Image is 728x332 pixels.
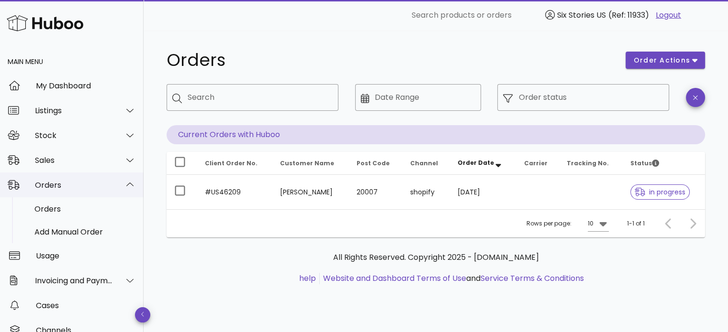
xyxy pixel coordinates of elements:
[35,276,113,285] div: Invoicing and Payments
[402,152,449,175] th: Channel
[567,159,609,167] span: Tracking No.
[349,175,403,209] td: 20007
[35,156,113,165] div: Sales
[627,219,645,228] div: 1-1 of 1
[349,152,403,175] th: Post Code
[34,227,136,236] div: Add Manual Order
[588,216,609,231] div: 10Rows per page:
[174,252,697,263] p: All Rights Reserved. Copyright 2025 - [DOMAIN_NAME]
[35,181,113,190] div: Orders
[481,273,584,284] a: Service Terms & Conditions
[630,159,659,167] span: Status
[633,55,691,65] span: order actions
[450,152,516,175] th: Order Date: Sorted descending. Activate to remove sorting.
[36,301,136,310] div: Cases
[458,159,494,167] span: Order Date
[450,175,516,209] td: [DATE]
[272,175,349,209] td: [PERSON_NAME]
[623,152,705,175] th: Status
[608,10,649,21] span: (Ref: 11933)
[35,106,113,115] div: Listings
[559,152,623,175] th: Tracking No.
[36,81,136,90] div: My Dashboard
[197,175,272,209] td: #US46209
[34,204,136,214] div: Orders
[35,131,113,140] div: Stock
[402,175,449,209] td: shopify
[526,210,609,237] div: Rows per page:
[635,189,685,195] span: in progress
[626,52,705,69] button: order actions
[524,159,548,167] span: Carrier
[167,52,614,69] h1: Orders
[410,159,437,167] span: Channel
[320,273,584,284] li: and
[557,10,606,21] span: Six Stories US
[197,152,272,175] th: Client Order No.
[357,159,390,167] span: Post Code
[323,273,466,284] a: Website and Dashboard Terms of Use
[656,10,681,21] a: Logout
[205,159,258,167] span: Client Order No.
[36,251,136,260] div: Usage
[7,13,83,33] img: Huboo Logo
[588,219,594,228] div: 10
[272,152,349,175] th: Customer Name
[299,273,316,284] a: help
[167,125,705,144] p: Current Orders with Huboo
[516,152,559,175] th: Carrier
[280,159,334,167] span: Customer Name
